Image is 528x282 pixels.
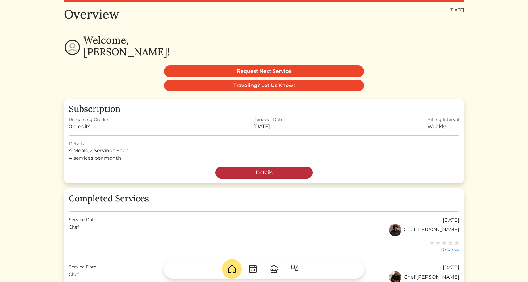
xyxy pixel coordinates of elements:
[427,116,459,123] div: Billing Interval
[69,104,459,114] h3: Subscription
[436,240,441,245] img: gray_star-a9743cfc725de93cdbfd37d9aa5936eef818df36360e3832adb92d34c2242183.svg
[427,123,459,130] div: Weekly
[389,224,459,236] div: Chef [PERSON_NAME]
[69,141,459,147] div: Details
[69,147,459,154] div: 4 Meals, 2 Servings Each
[430,239,459,254] a: Review
[215,167,313,179] a: Details
[430,240,434,245] img: gray_star-a9743cfc725de93cdbfd37d9aa5936eef818df36360e3832adb92d34c2242183.svg
[69,116,109,123] div: Remaining Credits
[450,7,464,13] div: [DATE]
[448,240,453,245] img: gray_star-a9743cfc725de93cdbfd37d9aa5936eef818df36360e3832adb92d34c2242183.svg
[442,240,447,245] img: gray_star-a9743cfc725de93cdbfd37d9aa5936eef818df36360e3832adb92d34c2242183.svg
[69,154,459,162] div: 4 services per month
[69,217,96,224] div: Service Date
[164,65,364,77] a: Request Next Service
[443,217,459,224] div: [DATE]
[227,264,237,274] img: House-9bf13187bcbb5817f509fe5e7408150f90897510c4275e13d0d5fca38e0b5951.svg
[69,123,109,130] div: 0 credits
[64,7,119,22] h1: Overview
[69,224,79,236] div: Chef
[164,80,364,91] a: Traveling? Let Us Know!
[248,264,258,274] img: CalendarDots-5bcf9d9080389f2a281d69619e1c85352834be518fbc73d9501aef674afc0d57.svg
[69,193,459,204] h3: Completed Services
[254,116,283,123] div: Renewal Date
[430,246,459,254] div: Review
[83,34,170,58] h2: Welcome, [PERSON_NAME]!
[254,123,283,130] div: [DATE]
[269,264,279,274] img: ChefHat-a374fb509e4f37eb0702ca99f5f64f3b6956810f32a249b33092029f8484b388.svg
[389,224,401,236] img: 7e09f0c309ce759c5d64cd0789ed5ef9
[64,39,81,56] img: profile-circle-6dcd711754eaac681cb4e5fa6e5947ecf152da99a3a386d1f417117c42b37ef2.svg
[454,240,459,245] img: gray_star-a9743cfc725de93cdbfd37d9aa5936eef818df36360e3832adb92d34c2242183.svg
[290,264,300,274] img: ForkKnife-55491504ffdb50bab0c1e09e7649658475375261d09fd45db06cec23bce548bf.svg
